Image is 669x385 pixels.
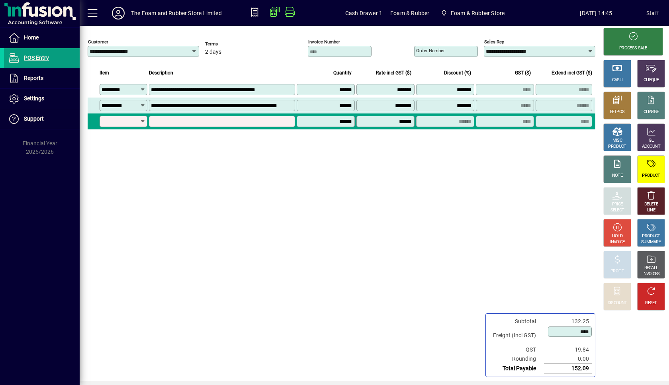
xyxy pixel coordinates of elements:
a: Settings [4,89,80,109]
div: RECALL [644,265,658,271]
span: Reports [24,75,43,81]
span: GST ($) [515,68,531,77]
td: Subtotal [489,317,544,326]
div: EFTPOS [610,109,625,115]
div: MISC [612,138,622,144]
td: 19.84 [544,345,592,354]
span: Home [24,34,39,41]
td: 132.25 [544,317,592,326]
div: NOTE [612,173,622,179]
div: PRICE [612,201,623,207]
td: 152.09 [544,364,592,373]
div: PRODUCT [608,144,626,150]
div: GL [649,138,654,144]
div: CHEQUE [644,77,659,83]
button: Profile [106,6,131,20]
span: Cash Drawer 1 [345,7,382,20]
a: Reports [4,68,80,88]
mat-label: Customer [88,39,108,45]
a: Support [4,109,80,129]
span: Foam & Rubber Store [451,7,505,20]
td: 0.00 [544,354,592,364]
div: LINE [647,207,655,213]
span: POS Entry [24,55,49,61]
div: Staff [646,7,659,20]
div: INVOICE [610,239,624,245]
div: PRODUCT [642,233,660,239]
span: Item [100,68,109,77]
mat-label: Sales rep [484,39,504,45]
mat-label: Order number [416,48,445,53]
td: Total Payable [489,364,544,373]
div: CHARGE [644,109,659,115]
div: PROFIT [610,268,624,274]
a: Home [4,28,80,48]
mat-label: Invoice number [308,39,340,45]
span: Description [149,68,173,77]
span: Discount (%) [444,68,471,77]
div: PRODUCT [642,173,660,179]
div: RESET [645,300,657,306]
span: Foam & Rubber [390,7,429,20]
div: SUMMARY [641,239,661,245]
span: Settings [24,95,44,102]
span: Foam & Rubber Store [437,6,508,20]
span: Support [24,115,44,122]
td: Freight (Incl GST) [489,326,544,345]
div: INVOICES [642,271,659,277]
div: SELECT [610,207,624,213]
span: Extend incl GST ($) [552,68,592,77]
div: DELETE [644,201,658,207]
span: [DATE] 14:45 [546,7,646,20]
div: DISCOUNT [608,300,627,306]
td: Rounding [489,354,544,364]
span: 2 days [205,49,221,55]
div: The Foam and Rubber Store Limited [131,7,222,20]
div: HOLD [612,233,622,239]
span: Terms [205,41,253,47]
span: Rate incl GST ($) [376,68,411,77]
div: PROCESS SALE [619,45,647,51]
div: CASH [612,77,622,83]
td: GST [489,345,544,354]
span: Quantity [333,68,352,77]
div: ACCOUNT [642,144,660,150]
